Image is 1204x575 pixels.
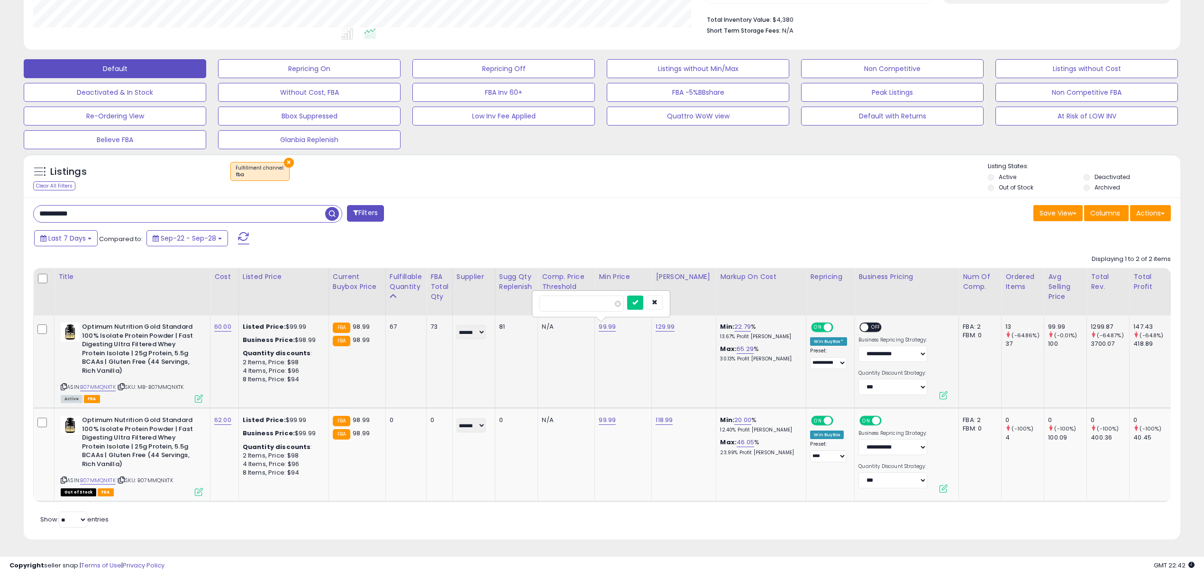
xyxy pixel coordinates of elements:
span: 98.99 [353,429,370,438]
button: Listings without Min/Max [607,59,789,78]
p: 30.13% Profit [PERSON_NAME] [720,356,799,362]
a: 20.00 [734,415,751,425]
label: Out of Stock [999,183,1033,191]
div: % [720,345,799,362]
div: Sugg Qty Replenish [499,272,534,292]
button: Default [24,59,206,78]
div: 4 Items, Price: $96 [243,367,321,375]
div: FBM: 0 [963,331,994,340]
span: FBA [98,488,114,496]
a: 22.79 [734,322,751,332]
span: ON [860,417,872,425]
button: Without Cost, FBA [218,83,401,102]
strong: Copyright [9,561,44,570]
div: 37 [1005,340,1044,348]
div: 100.09 [1048,433,1086,442]
label: Business Repricing Strategy: [858,337,927,343]
img: 41Z-Rfo6C7L._SL40_.jpg [61,323,80,341]
span: OFF [832,417,847,425]
span: All listings currently available for purchase on Amazon [61,395,82,403]
p: 23.99% Profit [PERSON_NAME] [720,449,799,456]
p: 13.67% Profit [PERSON_NAME] [720,333,799,340]
b: Max: [720,344,737,353]
div: Displaying 1 to 2 of 2 items [1092,255,1171,264]
div: FBA Total Qty [430,272,448,302]
button: Repricing On [218,59,401,78]
a: 46.05 [737,438,754,447]
small: FBA [333,429,350,440]
b: Max: [720,438,737,447]
div: 8 Items, Price: $94 [243,375,321,384]
div: 67 [390,323,419,331]
button: Repricing Off [412,59,595,78]
div: 400.36 [1091,433,1129,442]
div: 3700.07 [1091,340,1129,348]
div: Num of Comp. [963,272,997,292]
img: 41Z-Rfo6C7L._SL40_.jpg [61,416,80,435]
button: Re-Ordering View [24,107,206,126]
div: 0 [499,416,531,424]
div: 73 [430,323,445,331]
div: 0 [1005,416,1044,424]
p: Listing States: [988,162,1180,171]
b: Business Price: [243,429,295,438]
div: 2 Items, Price: $98 [243,358,321,367]
a: B07MMQNXTK [80,383,116,391]
button: Quattro WoW view [607,107,789,126]
label: Business Repricing Strategy: [858,430,927,437]
div: Supplier [456,272,491,282]
th: Please note that this number is a calculation based on your required days of coverage and your ve... [495,268,538,315]
div: [PERSON_NAME] [656,272,712,282]
div: FBA: 2 [963,416,994,424]
div: $99.99 [243,323,321,331]
a: Terms of Use [81,561,121,570]
span: | SKU: MB-B07MMQNXTK [117,383,183,391]
div: 0 [1091,416,1129,424]
span: 98.99 [353,415,370,424]
span: 2025-10-6 22:42 GMT [1154,561,1195,570]
div: 4 Items, Price: $96 [243,460,321,468]
small: FBA [333,416,350,426]
div: 1299.87 [1091,323,1129,331]
b: Listed Price: [243,322,286,331]
div: $99.99 [243,416,321,424]
b: Min: [720,322,734,331]
div: Win BuyBox [810,431,844,439]
div: Current Buybox Price [333,272,382,292]
button: FBA Inv 60+ [412,83,595,102]
div: Min Price [599,272,648,282]
div: 0 [430,416,445,424]
button: Non Competitive [801,59,984,78]
div: N/A [542,323,587,331]
div: 4 [1005,433,1044,442]
div: 0 [1048,416,1086,424]
label: Quantity Discount Strategy: [858,370,927,377]
a: 99.99 [599,415,616,425]
a: 60.00 [214,322,231,332]
div: : [243,443,321,451]
span: Fulfillment channel : [236,164,284,179]
div: fba [236,171,284,178]
button: Bbox Suppressed [218,107,401,126]
b: Total Inventory Value: [707,16,771,24]
div: Repricing [810,272,850,282]
button: Filters [347,205,384,222]
button: Peak Listings [801,83,984,102]
th: CSV column name: cust_attr_1_Supplier [452,268,495,315]
p: 12.40% Profit [PERSON_NAME] [720,427,799,433]
small: FBA [333,323,350,333]
div: Cost [214,272,235,282]
button: Last 7 Days [34,230,98,246]
button: FBA -5%BBshare [607,83,789,102]
b: Optimum Nutrition Gold Standard 100% Isolate Protein Powder | Fast Digesting Ultra Filtered Whey ... [82,323,197,377]
button: × [284,158,294,168]
span: ON [812,417,824,425]
small: (-64.86%) [1012,332,1039,339]
button: Deactivated & In Stock [24,83,206,102]
a: 62.00 [214,415,231,425]
small: (-100%) [1140,425,1161,432]
div: % [720,438,799,456]
div: N/A [542,416,587,424]
div: 81 [499,323,531,331]
b: Short Term Storage Fees: [707,27,781,35]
